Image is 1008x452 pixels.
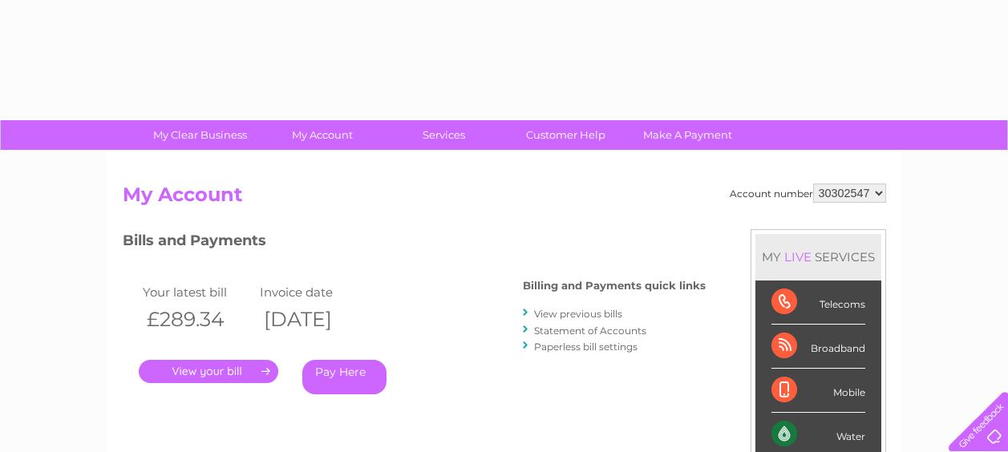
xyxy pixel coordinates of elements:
td: Invoice date [256,281,373,303]
a: Make A Payment [621,120,754,150]
th: £289.34 [139,303,256,336]
a: . [139,360,278,383]
a: Services [378,120,510,150]
a: Paperless bill settings [534,341,638,353]
div: Mobile [771,369,865,413]
div: Telecoms [771,280,865,325]
h3: Bills and Payments [123,229,706,257]
th: [DATE] [256,303,373,336]
a: View previous bills [534,308,622,320]
a: Customer Help [500,120,632,150]
td: Your latest bill [139,281,256,303]
a: Pay Here [302,360,387,394]
div: MY SERVICES [755,234,881,280]
div: Broadband [771,325,865,369]
a: My Clear Business [134,120,266,150]
a: My Account [256,120,388,150]
div: Account number [730,184,886,203]
h4: Billing and Payments quick links [523,280,706,292]
div: LIVE [781,249,815,264]
a: Statement of Accounts [534,325,646,337]
h2: My Account [123,184,886,214]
